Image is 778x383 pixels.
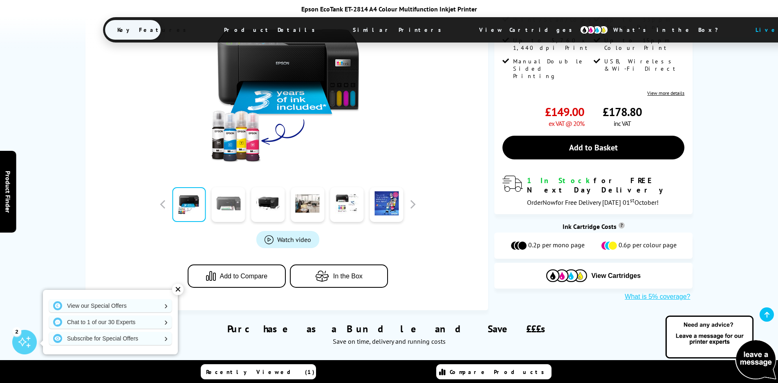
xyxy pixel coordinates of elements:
[341,20,458,40] span: Similar Printers
[604,58,683,72] span: USB, Wireless & Wi-Fi Direct
[619,241,677,251] span: 0.6p per colour page
[256,231,319,248] a: Product_All_Videos
[188,264,286,288] button: Add to Compare
[467,19,592,40] span: View Cartridges
[513,58,592,80] span: Manual Double Sided Printing
[49,316,172,329] a: Chat to 1 of our 30 Experts
[601,20,738,40] span: What’s in the Box?
[290,264,388,288] button: In the Box
[12,327,21,336] div: 2
[527,198,659,206] span: Order for Free Delivery [DATE] 01 October!
[603,104,642,119] span: £178.80
[220,273,268,280] span: Add to Compare
[527,176,594,185] span: 1 In Stock
[96,337,683,345] div: Save on time, delivery and running costs
[545,104,584,119] span: £149.00
[614,119,631,128] span: inc VAT
[85,310,693,349] div: Purchase as a Bundle and Save £££s
[201,364,316,379] a: Recently Viewed (1)
[103,5,675,13] div: Epson EcoTank ET-2814 A4 Colour Multifunction Inkjet Printer
[622,293,693,301] button: What is 5% coverage?
[494,222,693,231] div: Ink Cartridge Costs
[206,368,315,376] span: Recently Viewed (1)
[208,7,368,168] img: Epson EcoTank ET-2814
[277,235,311,244] span: Watch video
[630,197,635,204] sup: st
[549,119,584,128] span: ex VAT @ 20%
[212,20,332,40] span: Product Details
[528,241,585,251] span: 0.2p per mono page
[664,314,778,381] img: Open Live Chat window
[502,176,684,206] div: modal_delivery
[172,284,184,295] div: ✕
[647,90,684,96] a: View more details
[105,20,203,40] span: Key Features
[580,25,608,34] img: cmyk-icon.svg
[546,269,587,282] img: Cartridges
[527,176,684,195] div: for FREE Next Day Delivery
[591,272,641,280] span: View Cartridges
[436,364,552,379] a: Compare Products
[49,332,172,345] a: Subscribe for Special Offers
[543,198,556,206] span: Now
[49,299,172,312] a: View our Special Offers
[619,222,625,228] sup: Cost per page
[500,269,686,282] button: View Cartridges
[4,170,12,213] span: Product Finder
[502,136,684,159] a: Add to Basket
[333,273,363,280] span: In the Box
[450,368,549,376] span: Compare Products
